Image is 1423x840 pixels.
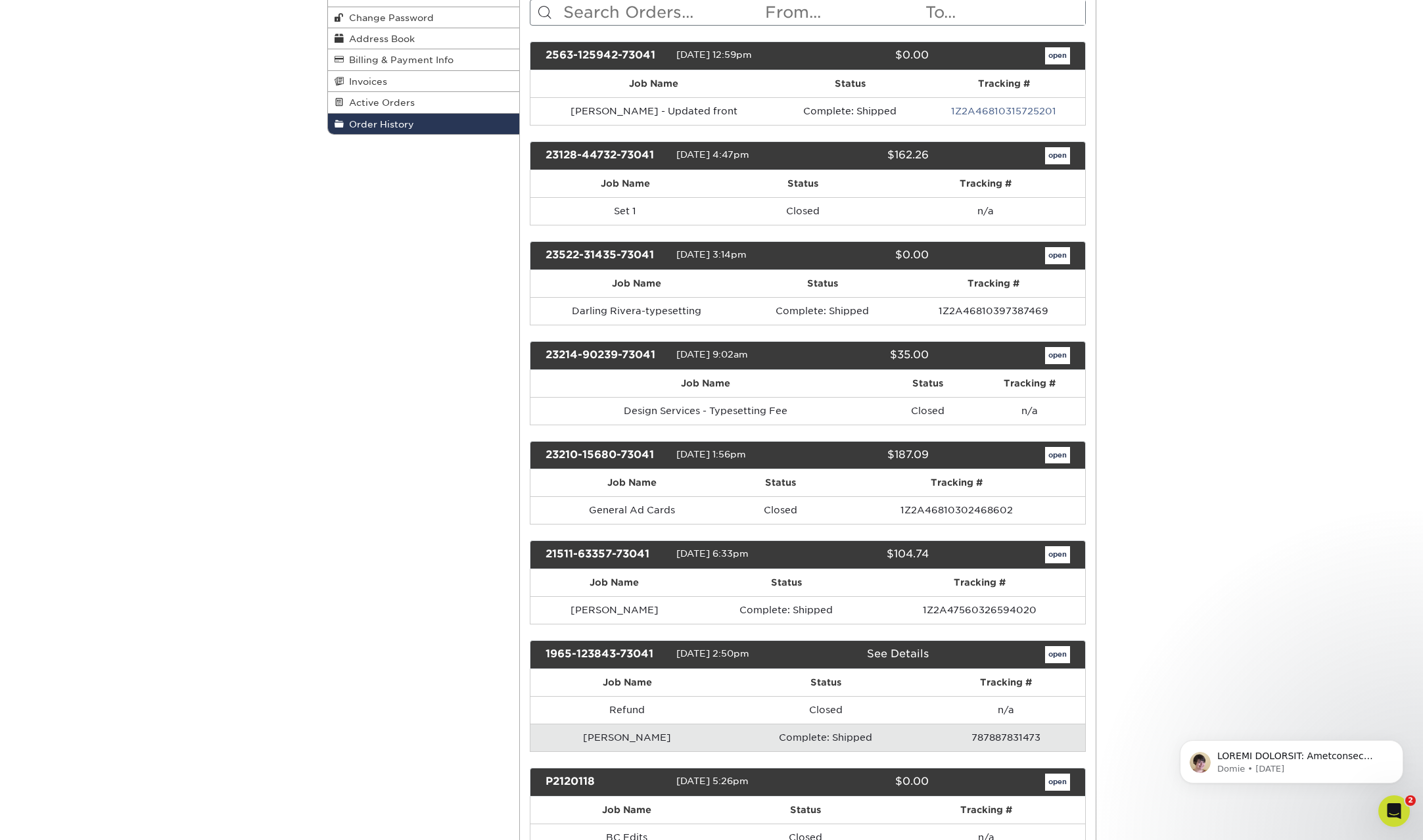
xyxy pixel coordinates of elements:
span: [DATE] 12:59pm [676,49,752,60]
td: 1Z2A46810302468602 [828,496,1085,524]
th: Status [720,170,886,197]
div: 2563-125942-73041 [536,47,676,64]
div: $0.00 [798,247,939,264]
th: Status [698,569,874,596]
td: [PERSON_NAME] - Updated front [530,97,777,125]
a: Address Book [328,28,520,49]
td: [PERSON_NAME] [530,596,698,624]
span: [DATE] 6:33pm [676,549,749,559]
th: Status [723,797,888,824]
th: Tracking # [875,569,1085,596]
div: P2120118 [536,774,676,791]
span: [DATE] 2:50pm [676,648,749,659]
span: [DATE] 3:14pm [676,249,747,260]
div: 1965-123843-73041 [536,646,676,663]
td: Complete: Shipped [777,97,923,125]
span: Active Orders [344,97,415,108]
th: Status [724,669,928,696]
a: See Details [867,647,929,660]
td: Set 1 [530,197,720,225]
th: Job Name [530,669,724,696]
td: General Ad Cards [530,496,733,524]
td: n/a [927,696,1085,724]
a: open [1045,347,1070,364]
span: Order History [344,119,414,129]
div: $0.00 [798,47,939,64]
th: Status [733,469,828,496]
span: [DATE] 4:47pm [676,149,749,160]
th: Job Name [530,569,698,596]
th: Job Name [530,170,720,197]
td: Closed [733,496,828,524]
td: Darling Rivera-typesetting [530,297,743,325]
a: Change Password [328,7,520,28]
div: $187.09 [798,447,939,464]
div: 23128-44732-73041 [536,147,676,164]
td: Complete: Shipped [724,724,928,751]
span: [DATE] 5:26pm [676,776,749,786]
th: Job Name [530,469,733,496]
th: Tracking # [927,669,1085,696]
div: $35.00 [798,347,939,364]
div: 21511-63357-73041 [536,546,676,563]
td: Closed [881,397,974,425]
th: Status [743,270,901,297]
td: [PERSON_NAME] [530,724,724,751]
th: Tracking # [886,170,1085,197]
th: Tracking # [974,370,1085,397]
td: 787887831473 [927,724,1085,751]
a: open [1045,247,1070,264]
a: open [1045,774,1070,791]
div: $162.26 [798,147,939,164]
th: Tracking # [923,70,1085,97]
td: 1Z2A47560326594020 [875,596,1085,624]
th: Tracking # [902,270,1085,297]
a: open [1045,47,1070,64]
td: 1Z2A46810397387469 [902,297,1085,325]
a: open [1045,646,1070,663]
span: [DATE] 1:56pm [676,449,746,459]
td: Closed [724,696,928,724]
td: n/a [886,197,1085,225]
div: $104.74 [798,546,939,563]
td: Refund [530,696,724,724]
span: [DATE] 9:02am [676,349,748,360]
span: Billing & Payment Info [344,55,454,65]
div: 23522-31435-73041 [536,247,676,264]
iframe: Intercom live chat [1378,795,1410,827]
td: Design Services - Typesetting Fee [530,397,881,425]
a: Order History [328,114,520,134]
div: 23214-90239-73041 [536,347,676,364]
a: Billing & Payment Info [328,49,520,70]
td: Closed [720,197,886,225]
td: n/a [974,397,1085,425]
th: Status [777,70,923,97]
a: open [1045,147,1070,164]
a: 1Z2A46810315725201 [951,106,1056,116]
th: Job Name [530,70,777,97]
a: open [1045,546,1070,563]
th: Job Name [530,797,723,824]
th: Job Name [530,270,743,297]
td: Complete: Shipped [698,596,874,624]
span: Address Book [344,34,415,44]
a: Invoices [328,71,520,92]
a: Active Orders [328,92,520,113]
th: Tracking # [888,797,1085,824]
iframe: Google Customer Reviews [3,800,112,835]
div: 23210-15680-73041 [536,447,676,464]
span: 2 [1405,795,1416,806]
span: Invoices [344,76,387,87]
iframe: Intercom notifications message [1160,712,1423,805]
a: open [1045,447,1070,464]
td: Complete: Shipped [743,297,901,325]
span: Change Password [344,12,434,23]
div: $0.00 [798,774,939,791]
th: Tracking # [828,469,1085,496]
th: Job Name [530,370,881,397]
th: Status [881,370,974,397]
